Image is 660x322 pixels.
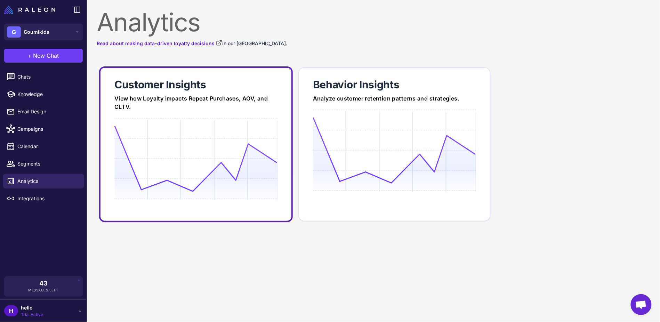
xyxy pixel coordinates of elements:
a: Campaigns [3,122,84,136]
span: hello [21,304,43,312]
span: Chats [17,73,79,81]
span: Analytics [17,177,79,185]
a: Calendar [3,139,84,154]
span: Integrations [17,195,79,202]
a: Behavior InsightsAnalyze customer retention patterns and strategies. [299,67,490,221]
div: Analyze customer retention patterns and strategies. [313,94,476,103]
div: View how Loyalty impacts Repeat Purchases, AOV, and CLTV. [114,94,277,111]
div: Analytics [97,10,650,35]
div: G [7,26,21,38]
span: Trial Active [21,312,43,318]
a: Read about making data-driven loyalty decisions [97,40,222,47]
span: Email Design [17,108,79,115]
a: Customer InsightsView how Loyalty impacts Repeat Purchases, AOV, and CLTV. [99,66,293,222]
a: Knowledge [3,87,84,102]
span: in our [GEOGRAPHIC_DATA]. [222,40,287,46]
span: Messages Left [28,288,59,293]
div: Customer Insights [114,78,277,91]
span: New Chat [33,51,59,60]
span: Goumikids [24,28,49,36]
div: Open chat [631,294,652,315]
span: Campaigns [17,125,79,133]
span: + [28,51,32,60]
button: +New Chat [4,49,83,63]
a: Raleon Logo [4,6,58,14]
span: Segments [17,160,79,168]
a: Chats [3,70,84,84]
a: Integrations [3,191,84,206]
div: H [4,305,18,316]
span: Calendar [17,143,79,150]
a: Analytics [3,174,84,188]
a: Segments [3,156,84,171]
img: Raleon Logo [4,6,55,14]
span: 43 [39,280,48,287]
button: GGoumikids [4,24,83,40]
div: Behavior Insights [313,78,476,91]
span: Knowledge [17,90,79,98]
a: Email Design [3,104,84,119]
